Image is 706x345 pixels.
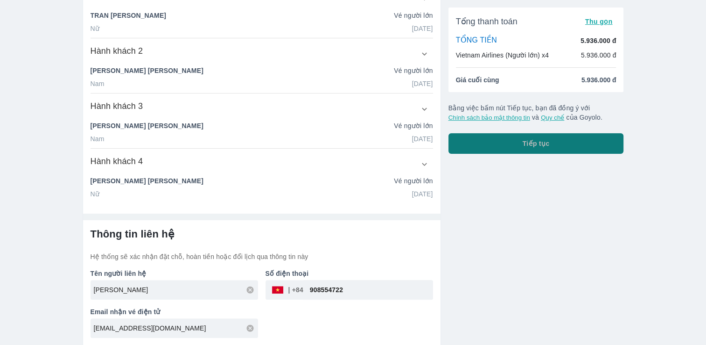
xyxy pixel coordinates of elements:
[581,50,616,60] p: 5.936.000 đ
[91,11,167,20] p: TRAN [PERSON_NAME]
[580,36,616,45] p: 5.936.000 đ
[541,114,564,121] button: Quy chế
[394,66,433,75] p: Vé người lớn
[448,114,530,121] button: Chính sách bảo mật thông tin
[94,285,258,295] input: Ví dụ: NGUYEN VAN A
[266,270,309,277] b: Số điện thoại
[91,252,433,261] p: Hệ thống sẽ xác nhận đặt chỗ, hoàn tiền hoặc đổi lịch qua thông tin này
[91,66,203,75] p: [PERSON_NAME] [PERSON_NAME]
[91,79,105,88] p: Nam
[91,134,105,144] p: Nam
[412,79,433,88] p: [DATE]
[91,189,99,199] p: Nữ
[585,18,613,25] span: Thu gọn
[91,45,143,57] h6: Hành khách 2
[523,139,550,148] span: Tiếp tục
[394,121,433,130] p: Vé người lớn
[412,24,433,33] p: [DATE]
[412,134,433,144] p: [DATE]
[91,176,203,186] p: [PERSON_NAME] [PERSON_NAME]
[91,24,99,33] p: Nữ
[91,308,161,316] b: Email nhận vé điện tử
[456,36,497,46] p: TỔNG TIỀN
[394,176,433,186] p: Vé người lớn
[448,133,624,154] button: Tiếp tục
[91,101,143,112] h6: Hành khách 3
[91,156,143,167] h6: Hành khách 4
[412,189,433,199] p: [DATE]
[448,103,624,122] p: Bằng việc bấm nút Tiếp tục, bạn đã đồng ý với và của Goyolo.
[394,11,433,20] p: Vé người lớn
[91,270,147,277] b: Tên người liên hệ
[581,75,616,85] span: 5.936.000 đ
[91,228,433,241] h6: Thông tin liên hệ
[581,15,616,28] button: Thu gọn
[456,75,499,85] span: Giá cuối cùng
[94,323,258,333] input: Ví dụ: abc@gmail.com
[456,50,549,60] p: Vietnam Airlines (Người lớn) x4
[91,121,203,130] p: [PERSON_NAME] [PERSON_NAME]
[456,16,517,27] span: Tổng thanh toán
